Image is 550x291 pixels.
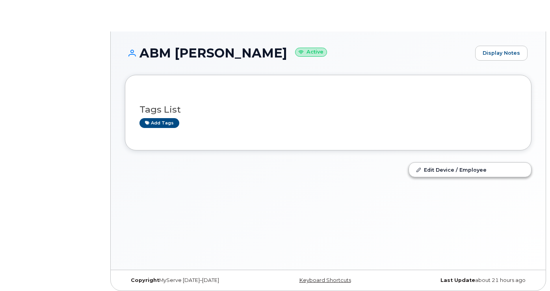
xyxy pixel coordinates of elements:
[396,277,531,284] div: about 21 hours ago
[139,118,179,128] a: Add tags
[475,46,528,61] a: Display Notes
[440,277,475,283] strong: Last Update
[131,277,159,283] strong: Copyright
[409,163,531,177] a: Edit Device / Employee
[125,277,260,284] div: MyServe [DATE]–[DATE]
[299,277,351,283] a: Keyboard Shortcuts
[139,105,517,115] h3: Tags List
[295,48,327,57] small: Active
[125,46,471,60] h1: ABM [PERSON_NAME]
